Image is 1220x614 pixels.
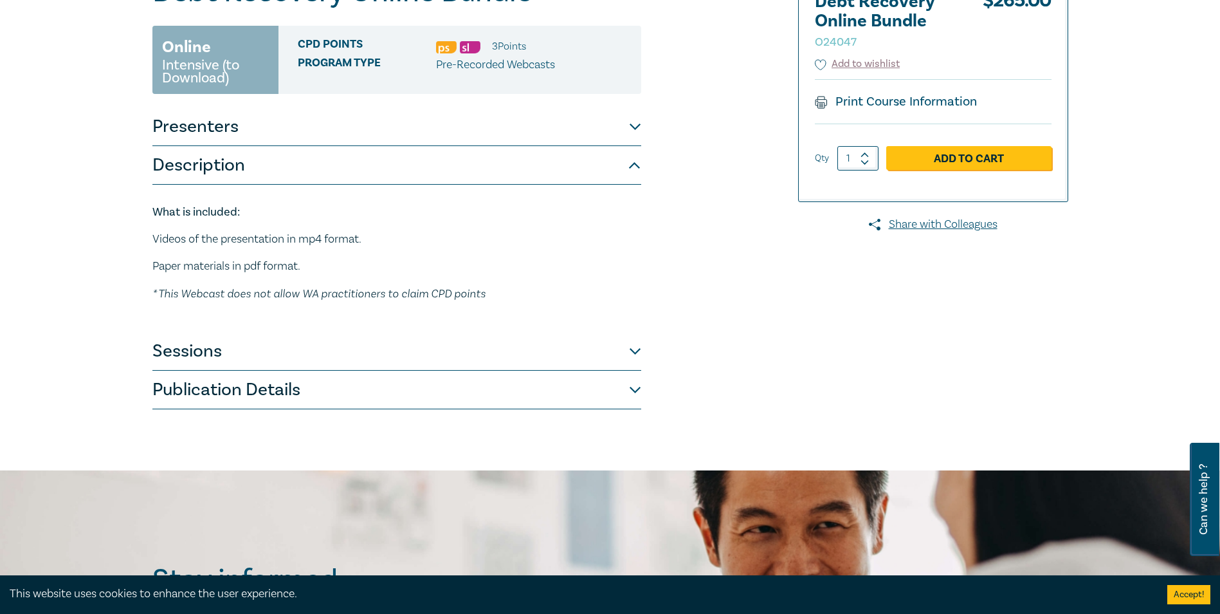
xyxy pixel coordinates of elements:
strong: What is included: [152,205,240,219]
span: Can we help ? [1197,451,1210,548]
div: This website uses cookies to enhance the user experience. [10,586,1148,602]
em: * This Webcast does not allow WA practitioners to claim CPD points [152,286,486,300]
small: O24047 [815,35,857,50]
p: Videos of the presentation in mp4 format. [152,231,641,248]
button: Sessions [152,332,641,371]
button: Publication Details [152,371,641,409]
a: Print Course Information [815,93,978,110]
p: Paper materials in pdf format. [152,258,641,275]
label: Qty [815,151,829,165]
h2: Stay informed. [152,563,456,597]
img: Professional Skills [436,41,457,53]
p: Pre-Recorded Webcasts [436,57,555,73]
button: Accept cookies [1167,585,1210,604]
input: 1 [837,146,879,171]
li: 3 Point s [492,38,526,55]
span: Program type [298,57,436,73]
span: CPD Points [298,38,436,55]
a: Share with Colleagues [798,216,1068,233]
img: Substantive Law [460,41,480,53]
button: Add to wishlist [815,57,900,71]
a: Add to Cart [886,146,1052,171]
small: Intensive (to Download) [162,59,269,84]
h3: Online [162,35,211,59]
button: Presenters [152,107,641,146]
button: Description [152,146,641,185]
